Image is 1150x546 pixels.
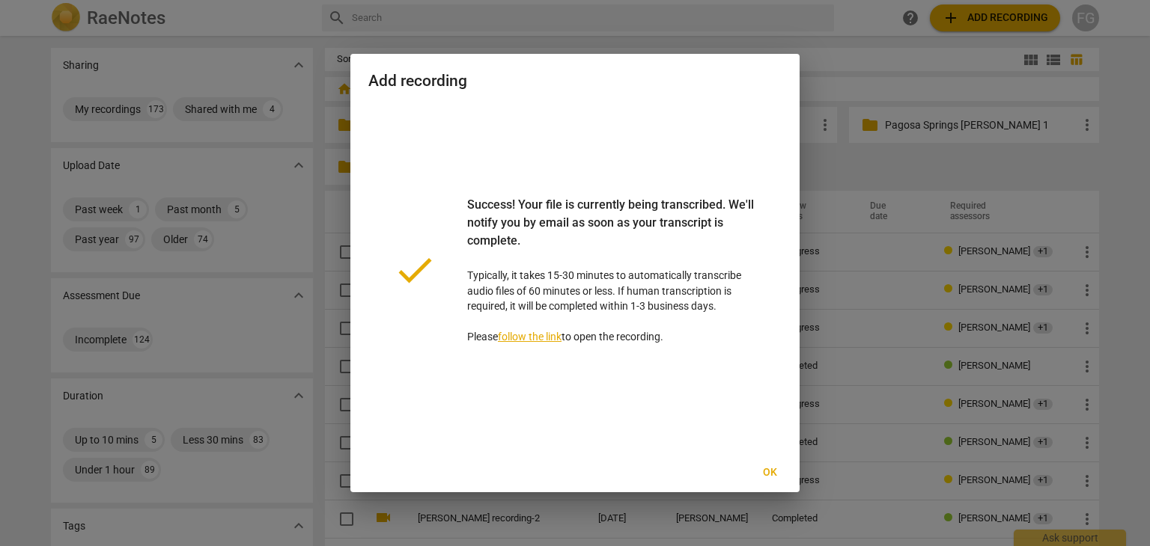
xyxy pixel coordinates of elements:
[467,196,758,345] p: Typically, it takes 15-30 minutes to automatically transcribe audio files of 60 minutes or less. ...
[498,331,562,343] a: follow the link
[746,459,794,486] button: Ok
[758,465,782,480] span: Ok
[392,248,437,292] span: done
[368,72,782,91] h2: Add recording
[467,196,758,268] div: Success! Your file is currently being transcribed. We'll notify you by email as soon as your tran...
